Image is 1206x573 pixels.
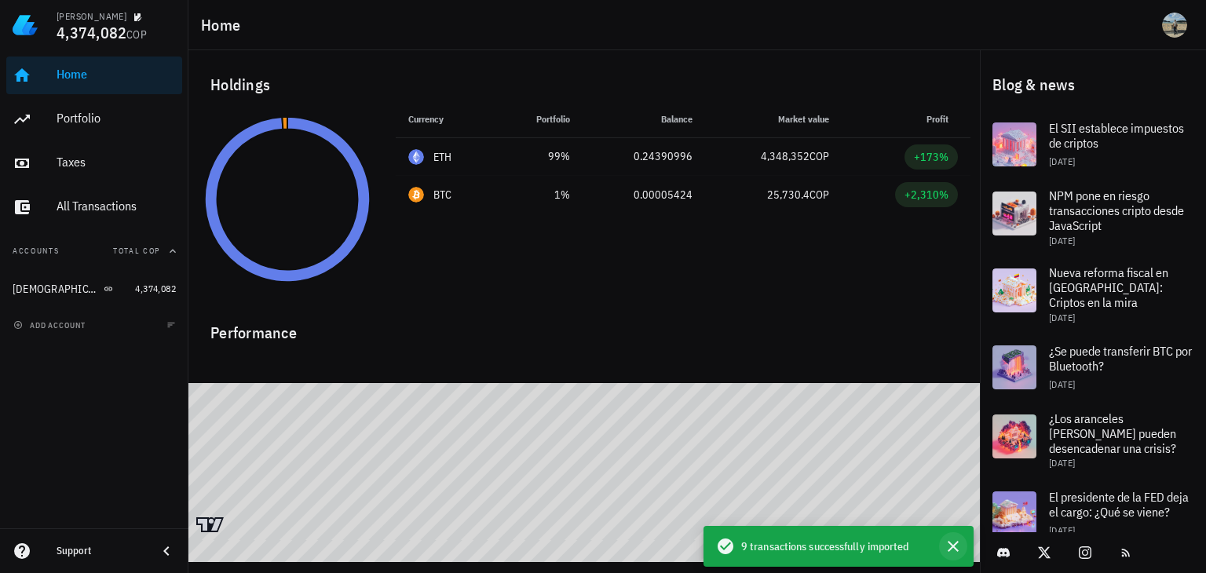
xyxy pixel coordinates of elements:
[201,13,247,38] h1: Home
[1049,457,1075,469] span: [DATE]
[57,22,126,43] span: 4,374,082
[6,188,182,226] a: All Transactions
[980,60,1206,110] div: Blog & news
[741,538,909,555] span: 9 transactions successfully imported
[1049,155,1075,167] span: [DATE]
[1049,188,1184,233] span: NPM pone en riesgo transacciones cripto desde JavaScript
[198,308,970,345] div: Performance
[1049,524,1075,536] span: [DATE]
[113,246,160,256] span: Total COP
[904,187,948,203] div: +2,310%
[583,100,705,138] th: Balance
[705,100,842,138] th: Market value
[16,320,86,330] span: add account
[595,187,693,203] div: 0.00005424
[57,545,144,557] div: Support
[6,232,182,270] button: AccountsTotal COP
[6,144,182,182] a: Taxes
[767,188,809,202] span: 25,730.4
[926,113,958,125] span: Profit
[6,270,182,308] a: [DEMOGRAPHIC_DATA] 4,374,082
[433,149,452,165] div: ETH
[433,187,452,203] div: BTC
[1049,120,1184,151] span: El SII establece impuestos de criptos
[1049,312,1075,323] span: [DATE]
[1049,343,1192,374] span: ¿Se puede transferir BTC por Bluetooth?
[1049,265,1168,310] span: Nueva reforma fiscal en [GEOGRAPHIC_DATA]: Criptos en la mira
[809,188,829,202] span: COP
[980,333,1206,402] a: ¿Se puede transferir BTC por Bluetooth? [DATE]
[13,13,38,38] img: LedgiFi
[1049,378,1075,390] span: [DATE]
[396,100,496,138] th: Currency
[1162,13,1187,38] div: avatar
[13,283,100,296] div: [DEMOGRAPHIC_DATA]
[496,100,583,138] th: Portfolio
[9,317,92,333] button: add account
[980,402,1206,479] a: ¿Los aranceles [PERSON_NAME] pueden desencadenar una crisis? [DATE]
[509,187,570,203] div: 1%
[57,10,126,23] div: [PERSON_NAME]
[809,149,829,163] span: COP
[914,149,948,165] div: +173%
[980,256,1206,333] a: Nueva reforma fiscal en [GEOGRAPHIC_DATA]: Criptos en la mira [DATE]
[57,199,176,214] div: All Transactions
[980,179,1206,256] a: NPM pone en riesgo transacciones cripto desde JavaScript [DATE]
[135,283,176,294] span: 4,374,082
[57,111,176,126] div: Portfolio
[196,517,224,532] a: Charting by TradingView
[509,148,570,165] div: 99%
[408,149,424,165] div: ETH-icon
[6,100,182,138] a: Portfolio
[1049,411,1176,456] span: ¿Los aranceles [PERSON_NAME] pueden desencadenar una crisis?
[198,60,970,110] div: Holdings
[1049,235,1075,246] span: [DATE]
[57,155,176,170] div: Taxes
[1049,489,1189,520] span: El presidente de la FED deja el cargo: ¿Qué se viene?
[57,67,176,82] div: Home
[126,27,147,42] span: COP
[595,148,693,165] div: 0.24390996
[761,149,809,163] span: 4,348,352
[980,479,1206,548] a: El presidente de la FED deja el cargo: ¿Qué se viene? [DATE]
[6,57,182,94] a: Home
[408,187,424,203] div: BTC-icon
[980,110,1206,179] a: El SII establece impuestos de criptos [DATE]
